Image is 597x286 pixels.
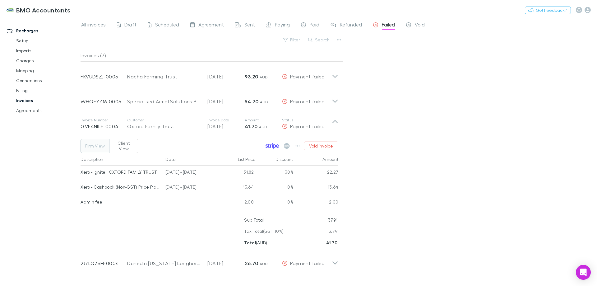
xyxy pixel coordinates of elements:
p: Status [282,118,332,123]
span: AUD [260,261,268,266]
h3: BMO Accountants [16,6,71,14]
div: 13.64 [219,181,256,195]
p: 3.79 [329,226,337,237]
p: [DATE] [207,98,245,105]
div: Open Intercom Messenger [576,265,591,280]
p: Customer [127,118,201,123]
div: [DATE] - [DATE] [163,166,219,181]
a: Recharges [1,26,84,36]
strong: 41.70 [326,240,338,245]
p: Sub Total [244,214,264,226]
p: GVF4NILE-0004 [81,123,127,130]
button: Client View [109,139,138,153]
span: Payment failed [290,260,325,266]
p: ( AUD ) [244,237,267,248]
p: [DATE] [207,260,245,267]
span: AUD [260,75,268,79]
div: Admin fee [81,195,160,209]
span: All invoices [81,21,106,30]
button: Filter [280,36,304,44]
span: Payment failed [290,98,325,104]
div: Dunedin [US_STATE] Longhorns Pty Ltd [127,260,201,267]
strong: 93.20 [245,73,258,80]
strong: 26.70 [245,260,258,266]
div: 30% [256,166,294,181]
span: Refunded [340,21,362,30]
p: Amount [245,118,282,123]
div: Oxford Family Trust [127,123,201,130]
div: FKVUDSZJ-0005Nacha Farming Trust[DATE]93.20 AUDPayment failed [76,62,343,87]
div: 2J7LQ7SH-0004Dunedin [US_STATE] Longhorns Pty Ltd[DATE]26.70 AUDPayment failed [76,248,343,273]
div: WHOFYZ16-0005Specialised Aerial Solutions Pty Ltd[DATE]54.70 AUDPayment failed [76,87,343,111]
a: Setup [10,36,84,46]
p: WHOFYZ16-0005 [81,98,127,105]
div: 0% [256,181,294,195]
span: Paying [275,21,290,30]
span: Agreement [198,21,224,30]
button: Got Feedback? [525,7,571,14]
span: Scheduled [155,21,179,30]
a: Charges [10,56,84,66]
strong: 54.70 [245,98,258,105]
span: AUD [260,100,268,104]
div: Nacha Farming Trust [127,73,201,80]
span: AUD [259,124,267,129]
p: [DATE] [207,123,245,130]
div: 13.64 [294,181,339,195]
span: Void [415,21,425,30]
div: Invoice NumberGVF4NILE-0004CustomerOxford Family TrustInvoice Date[DATE]Amount41.70 AUDStatusPaym... [76,111,343,136]
span: Draft [124,21,137,30]
span: Payment failed [290,123,325,129]
a: Connections [10,76,84,86]
div: 2.00 [219,195,256,210]
p: Invoice Date [207,118,245,123]
span: Paid [310,21,319,30]
strong: Total [244,240,256,245]
p: 37.91 [328,214,338,226]
p: 2J7LQ7SH-0004 [81,260,127,267]
span: Sent [244,21,255,30]
a: Billing [10,86,84,96]
div: 2.00 [294,195,339,210]
span: Failed [382,21,395,30]
p: Invoice Number [81,118,127,123]
p: FKVUDSZJ-0005 [81,73,127,80]
div: [DATE] - [DATE] [163,181,219,195]
div: 22.27 [294,166,339,181]
div: Xero - Cashbook (Non-GST) Price Plan | BS & [PERSON_NAME] [81,181,160,194]
span: Payment failed [290,73,325,79]
p: [DATE] [207,73,245,80]
strong: 41.70 [245,123,257,129]
div: Specialised Aerial Solutions Pty Ltd [127,98,201,105]
div: Xero - Ignite | OXFORD FAMILY TRUST [81,166,160,179]
a: BMO Accountants [2,2,74,17]
button: Void invoice [304,142,338,150]
img: BMO Accountants's Logo [6,6,14,14]
button: Search [305,36,333,44]
a: Mapping [10,66,84,76]
a: Imports [10,46,84,56]
a: Agreements [10,105,84,115]
button: Firm View [81,139,109,153]
a: Invoices [10,96,84,105]
p: Tax Total (GST 10%) [244,226,284,237]
div: 31.82 [219,166,256,181]
div: 0% [256,195,294,210]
